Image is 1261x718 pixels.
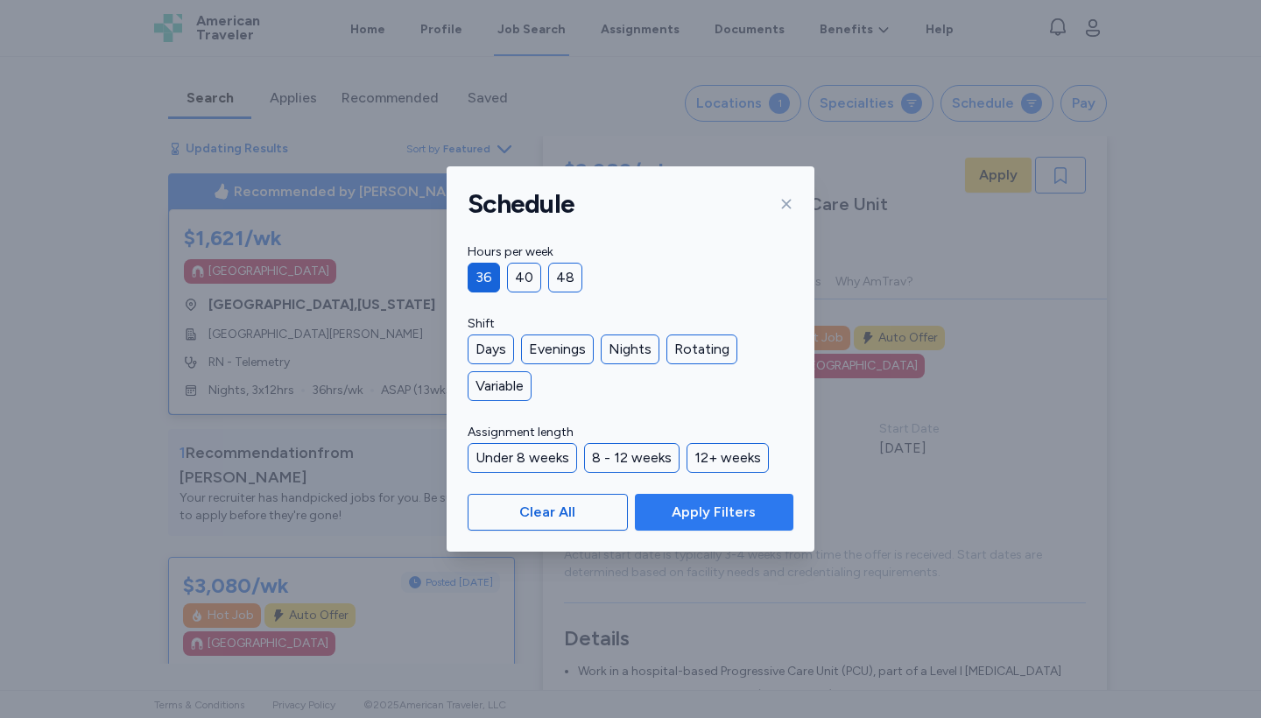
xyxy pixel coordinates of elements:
[468,263,500,292] div: 36
[519,502,575,523] span: Clear All
[635,494,793,531] button: Apply Filters
[468,313,793,334] label: Shift
[672,502,756,523] span: Apply Filters
[687,443,769,473] div: 12+ weeks
[548,263,582,292] div: 48
[468,371,532,401] div: Variable
[584,443,680,473] div: 8 - 12 weeks
[507,263,541,292] div: 40
[468,242,793,263] label: Hours per week
[601,334,659,364] div: Nights
[666,334,737,364] div: Rotating
[468,187,574,221] h1: Schedule
[468,422,793,443] label: Assignment length
[521,334,594,364] div: Evenings
[468,443,577,473] div: Under 8 weeks
[468,334,514,364] div: Days
[468,494,628,531] button: Clear All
